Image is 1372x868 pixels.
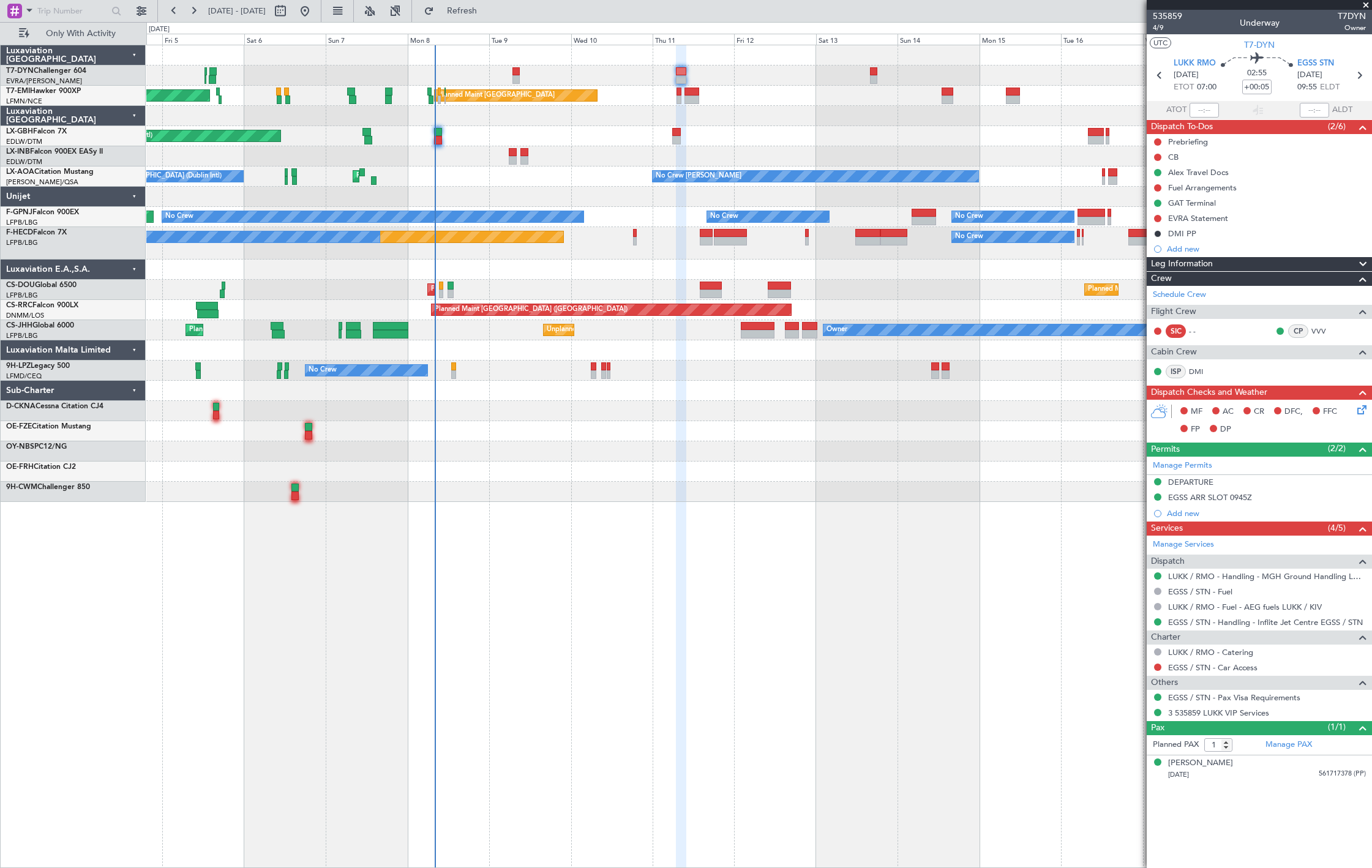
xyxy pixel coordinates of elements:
[1153,289,1206,301] a: Schedule Crew
[435,301,628,319] div: Planned Maint [GEOGRAPHIC_DATA] ([GEOGRAPHIC_DATA])
[6,128,33,135] span: LX-GBH
[6,67,34,75] span: T7-DYN
[1174,69,1199,81] span: [DATE]
[6,137,42,146] a: EDLW/DTM
[1189,326,1216,337] div: - -
[356,167,549,185] div: Planned Maint [GEOGRAPHIC_DATA] ([GEOGRAPHIC_DATA])
[6,484,90,491] a: 9H-CWMChallenger 850
[1151,305,1196,319] span: Flight Crew
[980,34,1061,45] div: Mon 15
[1151,676,1178,690] span: Others
[6,157,42,166] a: EDLW/DTM
[208,6,266,17] span: [DATE] - [DATE]
[1247,67,1267,80] span: 02:55
[6,88,81,95] a: T7-EMIHawker 900XP
[6,168,34,176] span: LX-AOA
[6,372,42,381] a: LFMD/CEQ
[1168,770,1189,779] span: [DATE]
[955,208,983,226] div: No Crew
[1150,37,1171,48] button: UTC
[1311,326,1339,337] a: VVV
[6,282,77,289] a: CS-DOUGlobal 6500
[431,280,624,299] div: Planned Maint [GEOGRAPHIC_DATA] ([GEOGRAPHIC_DATA])
[1191,424,1200,436] span: FP
[955,228,983,246] div: No Crew
[6,443,67,451] a: OY-NBSPC12/NG
[1297,58,1334,70] span: EGSS STN
[1153,739,1199,751] label: Planned PAX
[1338,23,1366,33] span: Owner
[6,67,86,75] a: T7-DYNChallenger 604
[816,34,898,45] div: Sat 13
[734,34,815,45] div: Fri 12
[1265,739,1312,751] a: Manage PAX
[1168,708,1269,718] a: 3 535859 LUKK VIP Services
[1328,442,1346,455] span: (2/2)
[1166,365,1186,378] div: ISP
[1167,244,1366,254] div: Add new
[1328,720,1346,733] span: (1/1)
[32,29,129,38] span: Only With Activity
[1151,272,1172,286] span: Crew
[1319,769,1366,779] span: 561717378 (PP)
[6,322,74,329] a: CS-JHHGlobal 6000
[1191,406,1202,418] span: MF
[1168,477,1213,487] div: DEPARTURE
[6,362,31,370] span: 9H-LPZ
[6,77,82,86] a: EVRA/[PERSON_NAME]
[1168,182,1237,193] div: Fuel Arrangements
[6,443,34,451] span: OY-NBS
[1168,692,1300,703] a: EGSS / STN - Pax Visa Requirements
[1168,228,1196,239] div: DMI PP
[1323,406,1337,418] span: FFC
[1061,34,1142,45] div: Tue 16
[6,229,33,236] span: F-HECD
[1338,10,1366,23] span: T7DYN
[244,34,326,45] div: Sat 6
[1254,406,1264,418] span: CR
[13,24,133,43] button: Only With Activity
[1153,23,1182,33] span: 4/9
[1197,81,1216,94] span: 07:00
[6,302,32,309] span: CS-RRC
[438,86,555,105] div: Planned Maint [GEOGRAPHIC_DATA]
[1151,721,1164,735] span: Pax
[1240,17,1280,29] div: Underway
[1167,508,1366,518] div: Add new
[1297,81,1317,94] span: 09:55
[149,24,170,35] div: [DATE]
[6,168,94,176] a: LX-AOACitation Mustang
[6,331,38,340] a: LFPB/LBG
[6,463,76,471] a: OE-FRHCitation CJ2
[656,167,741,185] div: No Crew [PERSON_NAME]
[1288,324,1308,338] div: CP
[1190,103,1219,118] input: --:--
[1151,120,1213,134] span: Dispatch To-Dos
[1143,34,1224,45] div: Wed 17
[162,34,244,45] div: Fri 5
[1284,406,1303,418] span: DFC,
[1189,366,1216,377] a: DMI
[6,403,36,410] span: D-CKNA
[6,302,78,309] a: CS-RRCFalcon 900LX
[1220,424,1231,436] span: DP
[653,34,734,45] div: Thu 11
[1153,460,1212,472] a: Manage Permits
[571,34,653,45] div: Wed 10
[6,97,42,106] a: LFMN/NCE
[189,321,382,339] div: Planned Maint [GEOGRAPHIC_DATA] ([GEOGRAPHIC_DATA])
[1168,647,1253,657] a: LUKK / RMO - Catering
[6,362,70,370] a: 9H-LPZLegacy 500
[1168,757,1233,769] div: [PERSON_NAME]
[1151,630,1180,645] span: Charter
[6,238,38,247] a: LFPB/LBG
[1168,662,1258,673] a: EGSS / STN - Car Access
[1297,69,1322,81] span: [DATE]
[37,2,108,20] input: Trip Number
[6,423,32,430] span: OE-FZE
[827,321,847,339] div: Owner
[1328,120,1346,133] span: (2/6)
[1151,443,1180,457] span: Permits
[1153,10,1182,23] span: 535859
[6,148,30,155] span: LX-INB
